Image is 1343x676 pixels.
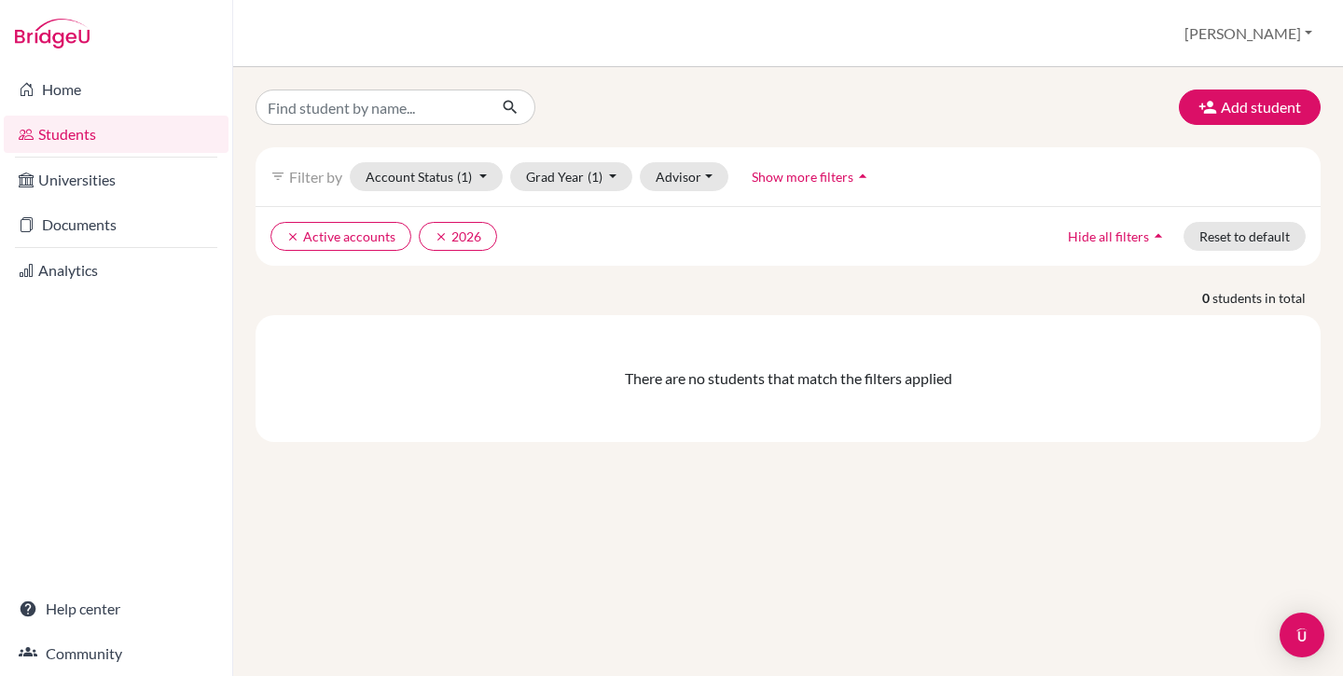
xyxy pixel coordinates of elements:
[1068,228,1149,244] span: Hide all filters
[4,252,228,289] a: Analytics
[640,162,728,191] button: Advisor
[270,367,1306,390] div: There are no students that match the filters applied
[457,169,472,185] span: (1)
[588,169,602,185] span: (1)
[4,590,228,628] a: Help center
[15,19,90,48] img: Bridge-U
[1179,90,1321,125] button: Add student
[4,161,228,199] a: Universities
[1176,16,1321,51] button: [PERSON_NAME]
[286,230,299,243] i: clear
[256,90,487,125] input: Find student by name...
[4,71,228,108] a: Home
[419,222,497,251] button: clear2026
[1184,222,1306,251] button: Reset to default
[510,162,633,191] button: Grad Year(1)
[435,230,448,243] i: clear
[270,169,285,184] i: filter_list
[1280,613,1324,657] div: Open Intercom Messenger
[1202,288,1212,308] strong: 0
[4,116,228,153] a: Students
[289,168,342,186] span: Filter by
[752,169,853,185] span: Show more filters
[350,162,503,191] button: Account Status(1)
[270,222,411,251] button: clearActive accounts
[4,635,228,672] a: Community
[736,162,888,191] button: Show more filtersarrow_drop_up
[1149,227,1168,245] i: arrow_drop_up
[4,206,228,243] a: Documents
[1212,288,1321,308] span: students in total
[853,167,872,186] i: arrow_drop_up
[1052,222,1184,251] button: Hide all filtersarrow_drop_up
